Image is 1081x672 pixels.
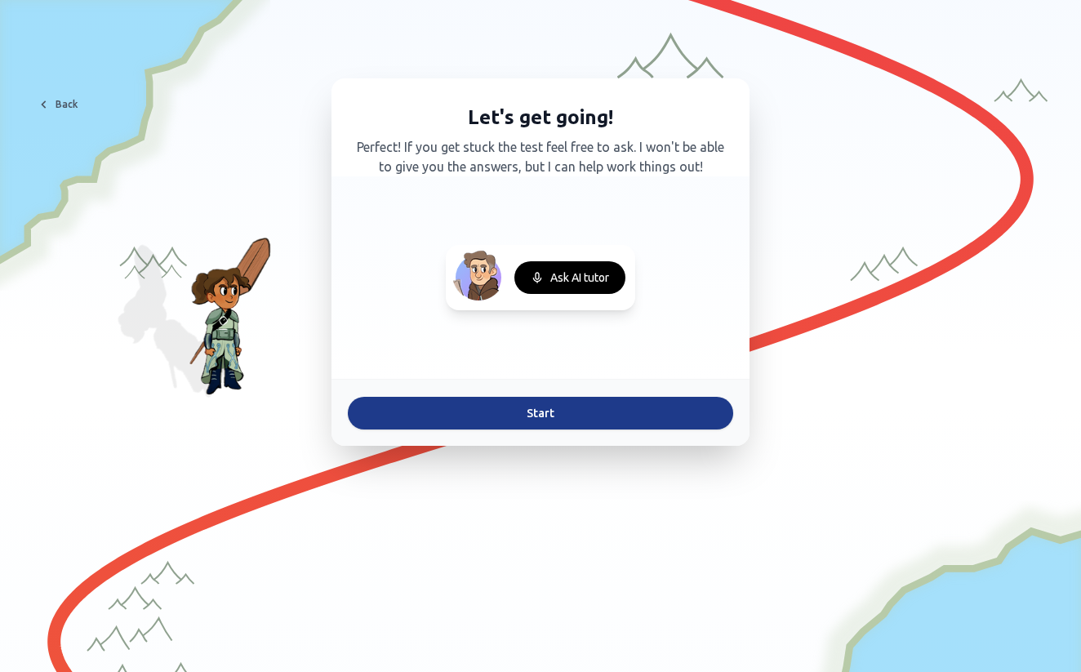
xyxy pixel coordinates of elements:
[351,137,730,176] p: Perfect! If you get stuck the test feel free to ask. I won't be able to give you the answers, but...
[351,105,730,131] h2: Let's get going!
[514,261,625,294] div: Ask AI tutor
[452,248,505,300] img: North
[26,91,87,118] button: Back
[348,397,733,429] button: Start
